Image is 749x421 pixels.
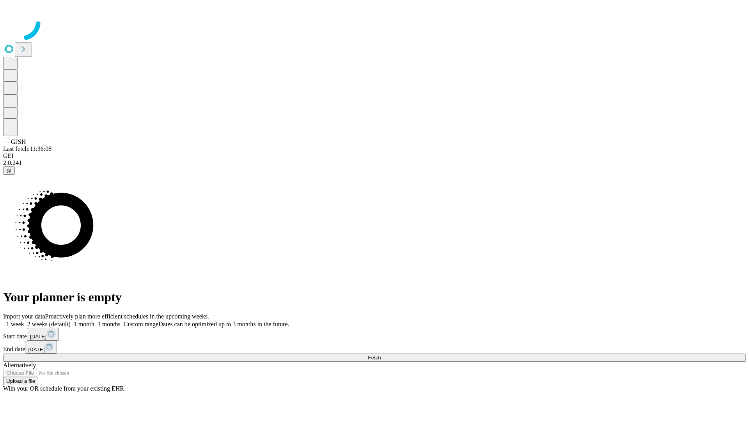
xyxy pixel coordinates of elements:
[368,355,381,361] span: Fetch
[3,385,124,392] span: With your OR schedule from your existing EHR
[3,362,36,368] span: Alternatively
[3,159,746,166] div: 2.0.241
[3,145,51,152] span: Last fetch: 11:36:08
[45,313,209,320] span: Proactively plan more efficient schedules in the upcoming weeks.
[27,321,71,327] span: 2 weeks (default)
[25,341,57,354] button: [DATE]
[3,152,746,159] div: GEI
[3,328,746,341] div: Start date
[3,313,45,320] span: Import your data
[6,168,12,173] span: @
[74,321,94,327] span: 1 month
[3,166,15,175] button: @
[98,321,121,327] span: 3 months
[27,328,59,341] button: [DATE]
[3,354,746,362] button: Fetch
[158,321,289,327] span: Dates can be optimized up to 3 months in the future.
[11,138,26,145] span: GJSH
[3,290,746,304] h1: Your planner is empty
[124,321,158,327] span: Custom range
[3,377,38,385] button: Upload a file
[30,334,46,340] span: [DATE]
[6,321,24,327] span: 1 week
[3,341,746,354] div: End date
[28,347,44,352] span: [DATE]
